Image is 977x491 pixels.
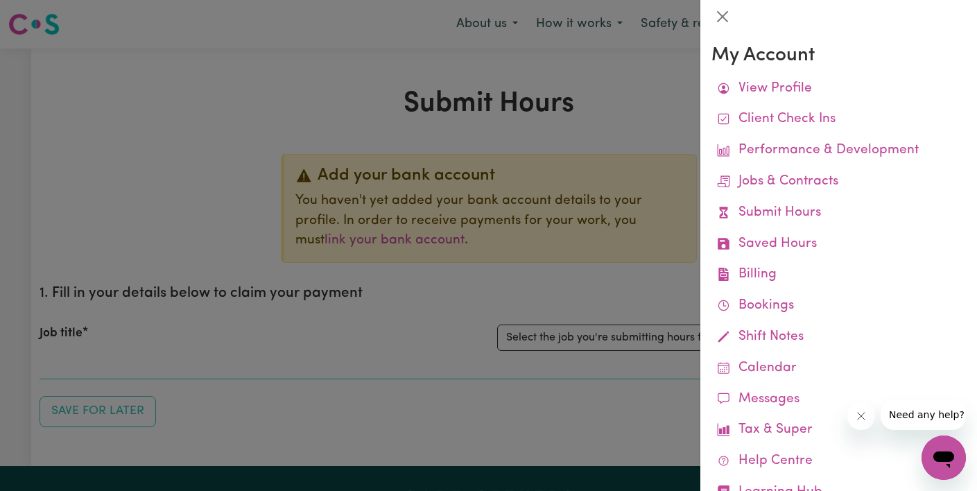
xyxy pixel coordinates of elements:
a: Shift Notes [711,322,966,353]
a: Jobs & Contracts [711,166,966,198]
a: Saved Hours [711,229,966,260]
h3: My Account [711,44,966,68]
a: Bookings [711,291,966,322]
a: Tax & Super [711,415,966,446]
a: Help Centre [711,446,966,477]
iframe: Button to launch messaging window [922,436,966,480]
a: Billing [711,259,966,291]
button: Close [711,6,734,28]
a: Calendar [711,353,966,384]
a: View Profile [711,74,966,105]
iframe: Close message [847,402,875,430]
a: Messages [711,384,966,415]
a: Submit Hours [711,198,966,229]
iframe: Message from company [881,399,966,430]
a: Performance & Development [711,135,966,166]
a: Client Check Ins [711,104,966,135]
